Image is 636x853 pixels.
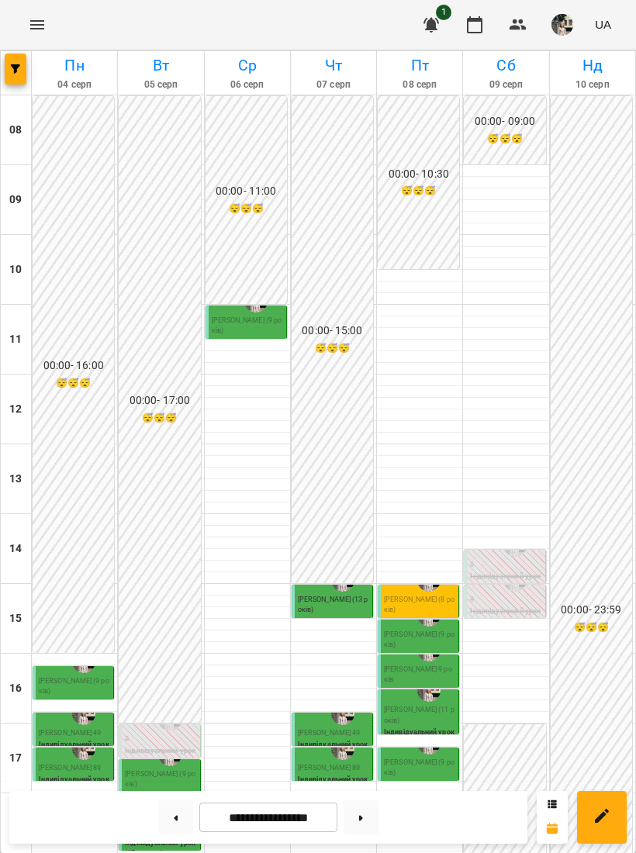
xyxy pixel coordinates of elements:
[465,78,546,92] h6: 09 серп
[9,750,22,767] h6: 17
[331,702,354,725] img: Пленюк Вікторія Андріївна
[39,764,101,772] span: [PERSON_NAME] 89
[384,665,452,684] span: [PERSON_NAME] 9 років
[9,680,22,697] h6: 16
[34,78,115,92] h6: 04 серп
[207,202,285,216] h6: 😴😴😴
[470,572,541,603] p: Індивідуальний урок (30 хвилин) ([PERSON_NAME] )
[72,737,95,760] img: Пленюк Вікторія Андріївна
[417,679,441,702] img: Пленюк Вікторія Андріївна
[589,10,617,39] button: UA
[293,54,374,78] h6: Чт
[9,192,22,209] h6: 09
[125,770,195,789] span: [PERSON_NAME] (9 років)
[9,540,22,558] h6: 14
[384,630,455,649] span: [PERSON_NAME] (9 років)
[9,401,22,418] h6: 12
[384,780,455,801] p: Індивідуальний урок (30 хвилин)
[379,166,458,183] h6: 00:00 - 10:30
[34,376,112,391] h6: 😴😴😴
[379,78,460,92] h6: 08 серп
[9,261,22,278] h6: 10
[39,699,110,720] p: Індивідуальний урок (30 хвилин)
[298,729,360,737] span: [PERSON_NAME] 49
[595,16,611,33] span: UA
[465,54,546,78] h6: Сб
[384,596,455,614] span: [PERSON_NAME] (8 років)
[552,54,633,78] h6: Нд
[125,746,196,778] p: Індивідуальний урок (30 хвилин) ([PERSON_NAME] (13 років))
[9,471,22,488] h6: 13
[379,184,458,199] h6: 😴😴😴
[384,687,455,708] p: Індивідуальний урок (30 хвилин)
[293,323,372,340] h6: 00:00 - 15:00
[552,602,631,619] h6: 00:00 - 23:59
[120,78,201,92] h6: 05 серп
[470,606,541,638] p: Індивідуальний урок (30 хвилин) ([PERSON_NAME] (8 років))
[551,14,573,36] img: cf4d6eb83d031974aacf3fedae7611bc.jpeg
[207,54,288,78] h6: Ср
[384,706,455,724] span: [PERSON_NAME] (11 років)
[9,610,22,627] h6: 15
[207,183,285,200] h6: 00:00 - 11:00
[39,729,101,737] span: [PERSON_NAME] 49
[384,617,455,638] p: Безкоштовний пробний урок
[331,737,354,760] img: Пленюк Вікторія Андріївна
[212,316,282,335] span: [PERSON_NAME] (9 років)
[384,652,455,673] p: Індивідуальний урок (30 хвилин)
[465,113,544,130] h6: 00:00 - 09:00
[207,78,288,92] h6: 06 серп
[552,78,633,92] h6: 10 серп
[9,331,22,348] h6: 11
[19,6,56,43] button: Menu
[125,734,196,745] p: 0
[39,677,109,696] span: [PERSON_NAME] (9 років)
[9,122,22,139] h6: 08
[72,702,95,725] img: Пленюк Вікторія Андріївна
[552,620,631,635] h6: 😴😴😴
[470,595,541,606] p: 0
[379,54,460,78] h6: Пт
[436,5,451,20] span: 1
[470,560,541,571] p: 0
[465,132,544,147] h6: 😴😴😴
[298,764,360,772] span: [PERSON_NAME] 89
[298,596,368,614] span: [PERSON_NAME] (13 років)
[384,727,455,748] p: Індивідуальний урок (45 хвилин)
[293,78,374,92] h6: 07 серп
[120,411,199,426] h6: 😴😴😴
[384,758,455,777] span: [PERSON_NAME] (9 років)
[298,740,369,761] p: Індивідуальний урок (30 хвилин)
[212,338,283,359] p: Індивідуальний урок (30 хвилин)
[293,341,372,356] h6: 😴😴😴
[120,392,199,409] h6: 00:00 - 17:00
[298,775,369,796] p: Індивідуальний урок (30 хвилин)
[298,617,369,638] p: Індивідуальний урок (30 хвилин)
[39,775,110,796] p: Індивідуальний урок (30 хвилин)
[39,740,110,761] p: Індивідуальний урок (30 хвилин)
[120,54,201,78] h6: Вт
[34,54,115,78] h6: Пн
[34,357,112,375] h6: 00:00 - 16:00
